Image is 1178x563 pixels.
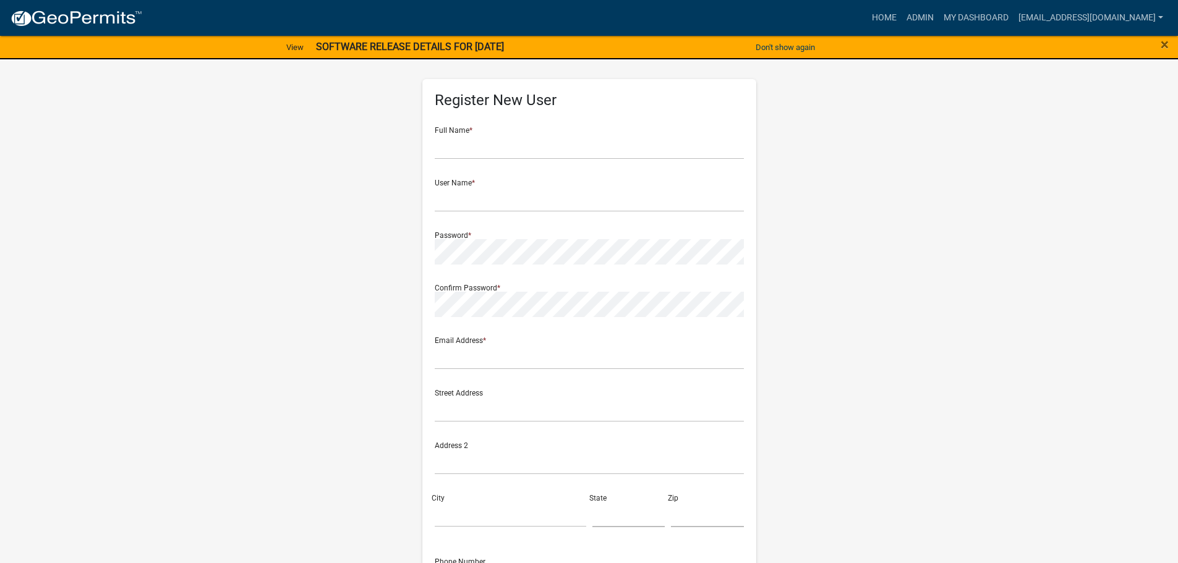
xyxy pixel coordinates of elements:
a: Home [867,6,902,30]
strong: SOFTWARE RELEASE DETAILS FOR [DATE] [316,41,504,53]
a: [EMAIL_ADDRESS][DOMAIN_NAME] [1014,6,1168,30]
h5: Register New User [435,91,744,109]
button: Close [1161,37,1169,52]
a: Admin [902,6,939,30]
span: × [1161,36,1169,53]
button: Don't show again [751,37,820,57]
a: My Dashboard [939,6,1014,30]
a: View [281,37,309,57]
